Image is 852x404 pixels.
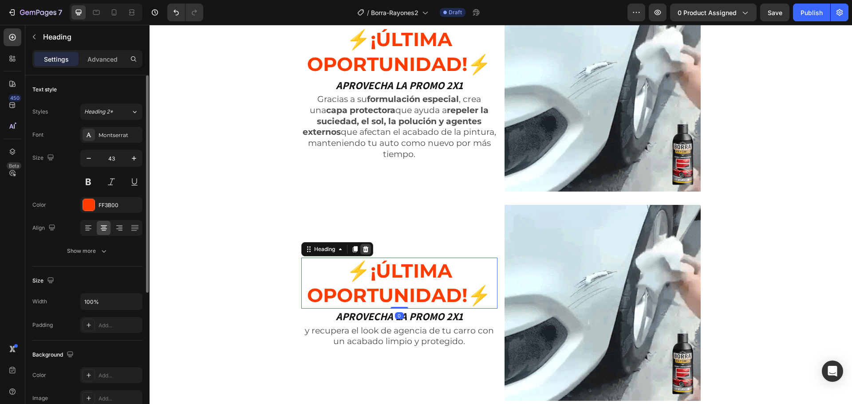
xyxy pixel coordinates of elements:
[32,298,47,306] div: Width
[99,395,140,403] div: Add...
[32,201,46,209] div: Color
[7,162,21,169] div: Beta
[670,4,757,21] button: 0 product assigned
[760,4,789,21] button: Save
[167,4,203,21] div: Undo/Redo
[87,55,118,64] p: Advanced
[32,152,56,164] div: Size
[32,86,57,94] div: Text style
[32,131,43,139] div: Font
[158,234,342,282] strong: ¡Última oportunidad!⚡
[163,220,187,228] div: Heading
[152,284,348,299] h2: APROVECHA LA PROMO 2X1
[32,275,56,287] div: Size
[32,222,57,234] div: Align
[245,287,254,294] div: 0
[32,371,46,379] div: Color
[80,104,142,120] button: Heading 2*
[99,372,140,380] div: Add...
[58,7,62,18] p: 7
[177,80,246,90] strong: capa protectora
[217,69,309,79] strong: formulación especial
[32,108,48,116] div: Styles
[822,361,843,382] div: Open Intercom Messenger
[153,69,347,135] p: Gracias a su , crea una que ayuda a que afectan el acabado de la pintura, manteniendo tu auto com...
[43,31,139,42] p: Heading
[801,8,823,17] div: Publish
[99,322,140,329] div: Add...
[32,321,53,329] div: Padding
[32,243,142,259] button: Show more
[8,94,21,102] div: 450
[32,394,48,402] div: Image
[153,80,339,112] strong: repeler la suciedad, el sol, la polución y agentes externos
[32,349,75,361] div: Background
[793,4,830,21] button: Publish
[371,8,418,17] span: Borra-Rayones2
[768,9,782,16] span: Save
[81,294,142,310] input: Auto
[67,247,108,255] div: Show more
[150,25,852,404] iframe: Design area
[678,8,737,17] span: 0 product assigned
[153,301,347,322] p: y recupera el look de agencia de tu carro con un acabado limpio y protegido.
[4,4,66,21] button: 7
[367,8,369,17] span: /
[152,233,348,284] h2: ⚡
[449,8,462,16] span: Draft
[152,53,348,68] h2: APROVECHA LA PROMO 2X1
[99,201,140,209] div: FF3B00
[99,131,140,139] div: Montserrat
[44,55,69,64] p: Settings
[84,108,113,116] span: Heading 2*
[355,180,551,376] img: G1_2_3000x3000.gif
